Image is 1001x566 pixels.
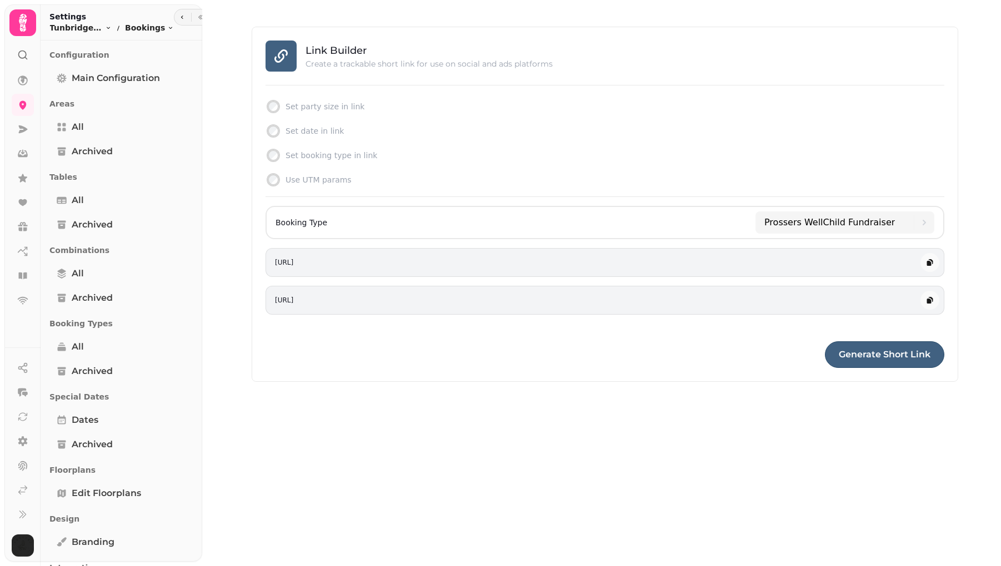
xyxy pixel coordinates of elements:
[49,262,193,285] a: All
[49,509,193,529] p: Design
[49,22,103,33] span: Tunbridge [PERSON_NAME]
[306,58,553,69] p: Create a trackable short link for use on social and ads platforms
[839,350,930,359] span: Generate Short Link
[72,291,113,305] span: Archived
[72,413,98,427] span: Dates
[276,216,327,229] p: Booking Type
[49,314,193,333] p: Booking Types
[12,534,34,557] img: User avatar
[72,194,84,207] span: All
[49,22,174,33] nav: breadcrumb
[49,167,193,187] p: Tables
[72,535,114,549] span: Branding
[286,101,942,112] label: Set party size in link
[49,11,174,22] h2: Settings
[125,22,174,33] button: Bookings
[49,482,193,504] a: Edit Floorplans
[286,125,942,137] label: Set date in link
[764,216,895,229] p: Prossers WellChild Fundraiser
[49,214,193,236] a: Archived
[286,150,942,161] label: Set booking type in link
[72,145,113,158] span: Archived
[275,296,293,305] p: [URL]
[49,94,193,114] p: Areas
[49,116,193,138] a: All
[72,218,113,231] span: Archived
[49,22,112,33] button: Tunbridge [PERSON_NAME]
[72,120,84,134] span: All
[49,387,193,407] p: Special Dates
[825,341,944,368] button: Generate Short Link
[72,487,141,500] span: Edit Floorplans
[49,287,193,309] a: Archived
[72,438,113,451] span: Archived
[49,531,193,553] a: Branding
[72,365,113,378] span: Archived
[306,43,553,58] p: Link Builder
[286,174,942,185] label: Use UTM params
[275,258,293,267] p: [URL]
[72,267,84,280] span: All
[49,409,193,431] a: Dates
[72,72,160,85] span: Main Configuration
[49,460,193,480] p: Floorplans
[9,534,36,557] button: User avatar
[72,340,84,353] span: All
[49,360,193,382] a: Archived
[49,189,193,211] a: All
[49,140,193,163] a: Archived
[49,433,193,456] a: Archived
[49,336,193,358] a: All
[49,67,193,89] a: Main Configuration
[49,45,193,65] p: Configuration
[49,240,193,260] p: Combinations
